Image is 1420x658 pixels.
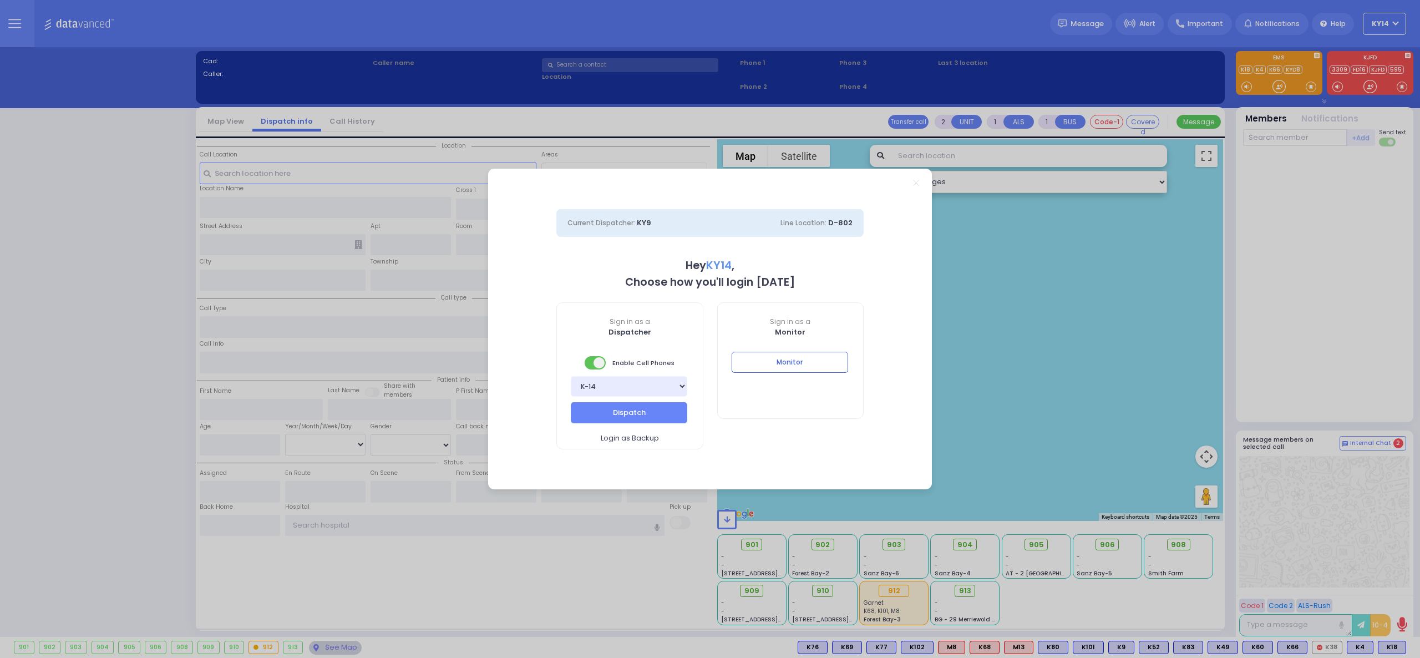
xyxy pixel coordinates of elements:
span: Sign in as a [718,317,864,327]
b: Monitor [775,327,805,337]
span: Login as Backup [601,433,659,444]
span: KY9 [637,217,651,228]
b: Dispatcher [608,327,651,337]
span: Sign in as a [557,317,703,327]
span: KY14 [706,258,732,273]
b: Choose how you'll login [DATE] [625,275,795,290]
span: Line Location: [780,218,826,227]
span: Enable Cell Phones [585,355,674,371]
span: D-802 [828,217,853,228]
b: Hey , [686,258,734,273]
a: Close [913,180,919,186]
button: Monitor [732,352,848,373]
button: Dispatch [571,402,687,423]
span: Current Dispatcher: [567,218,635,227]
